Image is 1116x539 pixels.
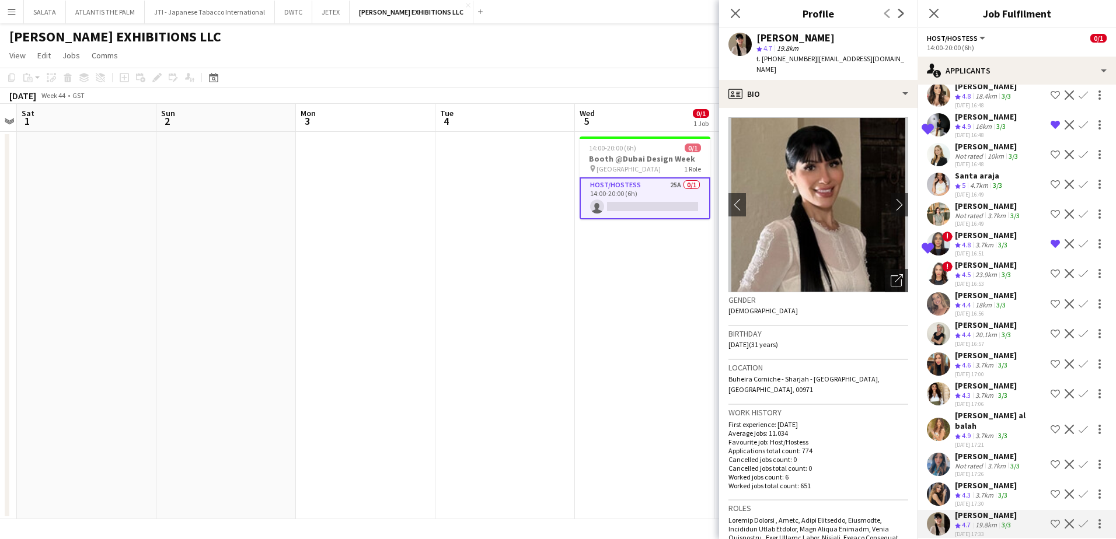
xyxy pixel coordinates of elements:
div: [DATE] 16:57 [955,340,1017,348]
div: [DATE] 16:53 [955,280,1017,288]
span: 4.3 [962,491,971,499]
p: Applications total count: 774 [728,446,908,455]
span: 0/1 [1090,34,1107,43]
span: 4.6 [962,360,971,369]
div: [PERSON_NAME] [955,81,1017,92]
div: [DATE] 16:48 [955,160,1020,168]
div: [DATE] 17:26 [955,470,1022,478]
app-skills-label: 3/3 [998,431,1007,440]
span: ! [942,261,953,272]
div: [PERSON_NAME] [955,260,1017,270]
span: 5 [962,181,965,190]
div: 3.7km [973,491,996,501]
span: Jobs [62,50,80,61]
span: | [EMAIL_ADDRESS][DOMAIN_NAME] [756,54,904,73]
div: [DATE] 17:06 [955,400,1017,408]
button: [PERSON_NAME] EXHIBITIONS LLC [350,1,473,23]
span: 14:00-20:00 (6h) [589,143,636,152]
a: Edit [33,48,55,63]
div: [PERSON_NAME] [955,380,1017,391]
span: 0/1 [685,143,701,152]
div: [DATE] 16:49 [955,191,1005,198]
span: 4.8 [962,240,971,249]
span: Tue [440,108,454,118]
span: 1 Role [684,164,701,173]
div: [DATE] 16:56 [955,310,1017,317]
div: [DATE] 16:51 [955,250,1017,257]
p: Worked jobs total count: 651 [728,481,908,490]
span: 4.8 [962,92,971,100]
div: Not rated [955,211,985,220]
div: GST [72,91,85,100]
button: Host/Hostess [927,34,987,43]
div: [PERSON_NAME] [955,350,1017,360]
div: 20.1km [973,330,999,340]
div: [PERSON_NAME] [955,290,1017,300]
h3: Work history [728,407,908,418]
div: [PERSON_NAME] [955,510,1017,520]
div: [PERSON_NAME] [955,480,1017,491]
app-skills-label: 3/3 [993,181,1002,190]
span: [DATE] (31 years) [728,340,778,349]
button: JETEX [312,1,350,23]
div: 3.7km [985,461,1008,470]
span: Wed [580,108,595,118]
span: 6 [717,114,734,128]
span: 4.7 [962,520,971,529]
span: Week 44 [39,91,68,100]
h1: [PERSON_NAME] EXHIBITIONS LLC [9,28,221,45]
h3: Roles [728,503,908,513]
div: Santa araja [955,170,1005,181]
div: [DATE] 16:49 [955,220,1022,228]
a: View [5,48,30,63]
div: [DATE] 17:30 [955,500,1017,508]
div: [DATE] 17:21 [955,441,1046,449]
div: 14:00-20:00 (6h) [927,43,1107,52]
div: [DATE] [9,90,36,101]
div: [PERSON_NAME] al balah [955,410,1046,431]
app-skills-label: 3/3 [1002,330,1011,339]
div: [PERSON_NAME] [955,320,1017,330]
span: 4.9 [962,122,971,131]
div: 3.7km [985,211,1008,220]
span: Buheira Corniche - Sharjah - [GEOGRAPHIC_DATA], [GEOGRAPHIC_DATA], 00971 [728,374,880,394]
app-skills-label: 3/3 [1010,461,1020,470]
div: Not rated [955,461,985,470]
span: t. [PHONE_NUMBER] [756,54,817,63]
span: View [9,50,26,61]
app-card-role: Host/Hostess25A0/114:00-20:00 (6h) [580,177,710,219]
p: Worked jobs count: 6 [728,473,908,481]
p: First experience: [DATE] [728,420,908,429]
h3: Gender [728,295,908,305]
div: 23.9km [973,270,999,280]
h3: Booth @Dubai Design Week [580,153,710,164]
h3: Birthday [728,328,908,339]
span: [DEMOGRAPHIC_DATA] [728,306,798,315]
div: 3.7km [973,240,996,250]
div: [DATE] 17:00 [955,370,1017,378]
div: 18km [973,300,994,310]
div: 14:00-20:00 (6h)0/1Booth @Dubai Design Week [GEOGRAPHIC_DATA]1 RoleHost/Hostess25A0/114:00-20:00 ... [580,136,710,219]
span: Mon [301,108,316,118]
span: Sun [161,108,175,118]
div: 3.7km [973,391,996,401]
button: JTI - Japanese Tabacco International [145,1,275,23]
span: [GEOGRAPHIC_DATA] [597,164,661,173]
div: [PERSON_NAME] [756,33,835,43]
app-skills-label: 3/3 [996,122,1006,131]
button: SALATA [24,1,66,23]
span: 4 [438,114,454,128]
div: Open photos pop-in [885,269,908,292]
app-skills-label: 3/3 [1002,270,1011,279]
app-skills-label: 3/3 [1002,92,1011,100]
app-skills-label: 3/3 [1010,211,1020,220]
div: [PERSON_NAME] [955,201,1022,211]
div: Not rated [955,152,985,160]
span: 19.8km [775,44,801,52]
app-skills-label: 3/3 [1009,152,1018,160]
app-skills-label: 3/3 [996,300,1006,309]
div: [DATE] 16:48 [955,101,1017,109]
h3: Profile [719,6,918,21]
img: Crew avatar or photo [728,117,908,292]
span: 2 [159,114,175,128]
